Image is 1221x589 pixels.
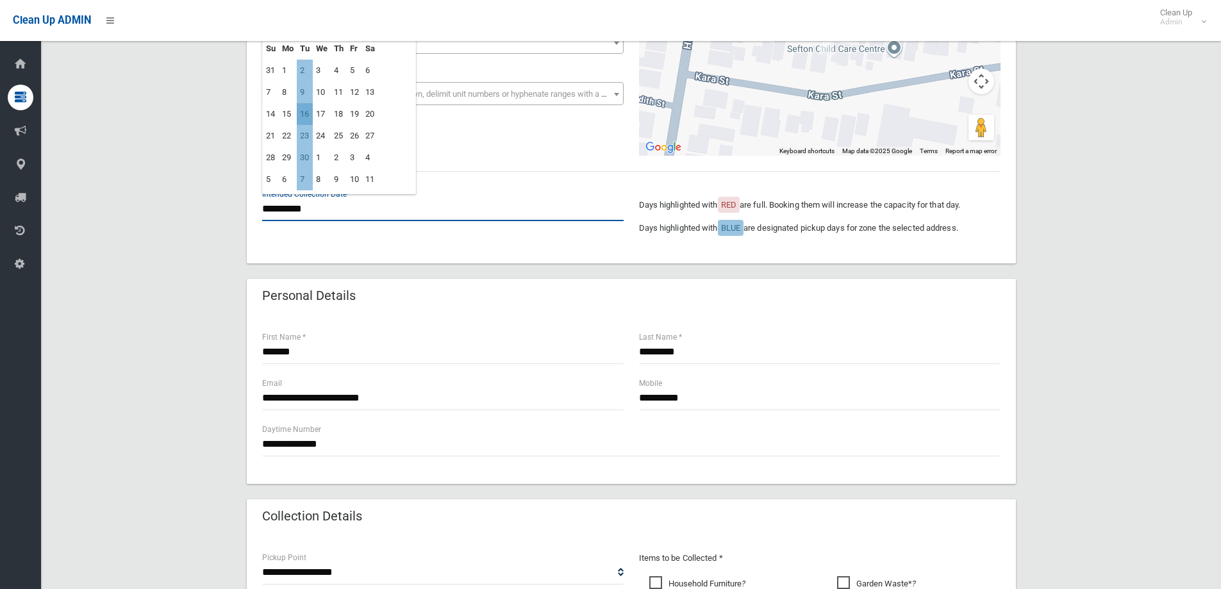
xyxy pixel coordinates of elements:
span: 50 [262,31,624,54]
td: 4 [362,147,378,169]
th: Su [263,38,279,60]
td: 2 [297,60,313,81]
span: Map data ©2025 Google [842,147,912,154]
button: Map camera controls [968,69,994,94]
p: Items to be Collected * [639,551,1001,566]
td: 25 [331,125,347,147]
td: 12 [347,81,362,103]
td: 5 [263,169,279,190]
a: Report a map error [945,147,997,154]
td: 6 [362,60,378,81]
td: 26 [347,125,362,147]
header: Collection Details [247,504,378,529]
td: 2 [331,147,347,169]
td: 14 [263,103,279,125]
td: 10 [313,81,331,103]
td: 20 [362,103,378,125]
td: 19 [347,103,362,125]
td: 5 [347,60,362,81]
td: 17 [313,103,331,125]
span: Clean Up ADMIN [13,14,91,26]
td: 27 [362,125,378,147]
td: 11 [362,169,378,190]
img: Google [642,139,685,156]
small: Admin [1160,17,1192,27]
a: Open this area in Google Maps (opens a new window) [642,139,685,156]
td: 3 [347,147,362,169]
td: 4 [331,60,347,81]
td: 9 [331,169,347,190]
td: 24 [313,125,331,147]
th: Fr [347,38,362,60]
p: Days highlighted with are full. Booking them will increase the capacity for that day. [639,197,1001,213]
td: 6 [279,169,297,190]
td: 23 [297,125,313,147]
div: 50 Kara Street, SEFTON NSW 2162 [819,33,835,55]
td: 21 [263,125,279,147]
p: Days highlighted with are designated pickup days for zone the selected address. [639,220,1001,236]
td: 29 [279,147,297,169]
a: Terms [920,147,938,154]
td: 7 [297,169,313,190]
th: We [313,38,331,60]
td: 18 [331,103,347,125]
td: 1 [313,147,331,169]
span: Clean Up [1154,8,1205,27]
td: 22 [279,125,297,147]
td: 30 [297,147,313,169]
span: Select the unit number from the dropdown, delimit unit numbers or hyphenate ranges with a comma [270,89,629,99]
span: BLUE [721,223,740,233]
td: 31 [263,60,279,81]
td: 8 [279,81,297,103]
td: 15 [279,103,297,125]
button: Drag Pegman onto the map to open Street View [968,115,994,140]
th: Sa [362,38,378,60]
td: 16 [297,103,313,125]
th: Tu [297,38,313,60]
th: Mo [279,38,297,60]
button: Keyboard shortcuts [779,147,835,156]
td: 10 [347,169,362,190]
td: 1 [279,60,297,81]
header: Personal Details [247,283,371,308]
td: 13 [362,81,378,103]
span: 50 [265,34,620,52]
span: RED [721,200,736,210]
td: 3 [313,60,331,81]
td: 8 [313,169,331,190]
th: Th [331,38,347,60]
td: 9 [297,81,313,103]
td: 11 [331,81,347,103]
td: 28 [263,147,279,169]
td: 7 [263,81,279,103]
